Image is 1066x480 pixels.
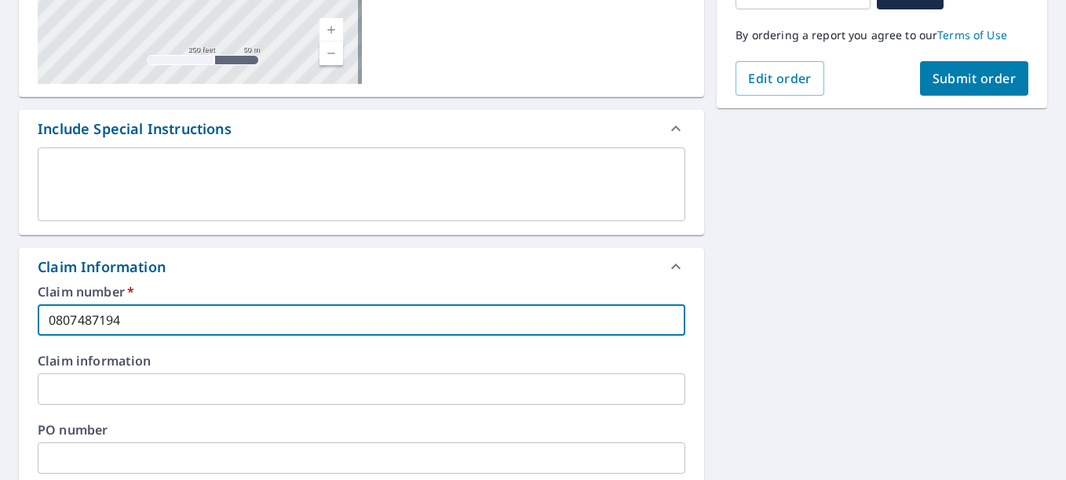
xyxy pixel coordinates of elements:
label: Claim information [38,355,685,367]
a: Current Level 17, Zoom Out [319,42,343,65]
div: Claim Information [38,256,166,278]
span: Submit order [933,70,1017,87]
a: Current Level 17, Zoom In [319,18,343,42]
a: Terms of Use [937,27,1007,42]
div: Include Special Instructions [19,110,704,147]
div: Include Special Instructions [38,118,232,140]
button: Edit order [736,61,824,96]
label: Claim number [38,285,685,298]
div: Claim Information [19,248,704,285]
p: By ordering a report you agree to our [736,28,1028,42]
span: Edit order [748,70,812,87]
label: PO number [38,424,685,436]
button: Submit order [920,61,1029,96]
